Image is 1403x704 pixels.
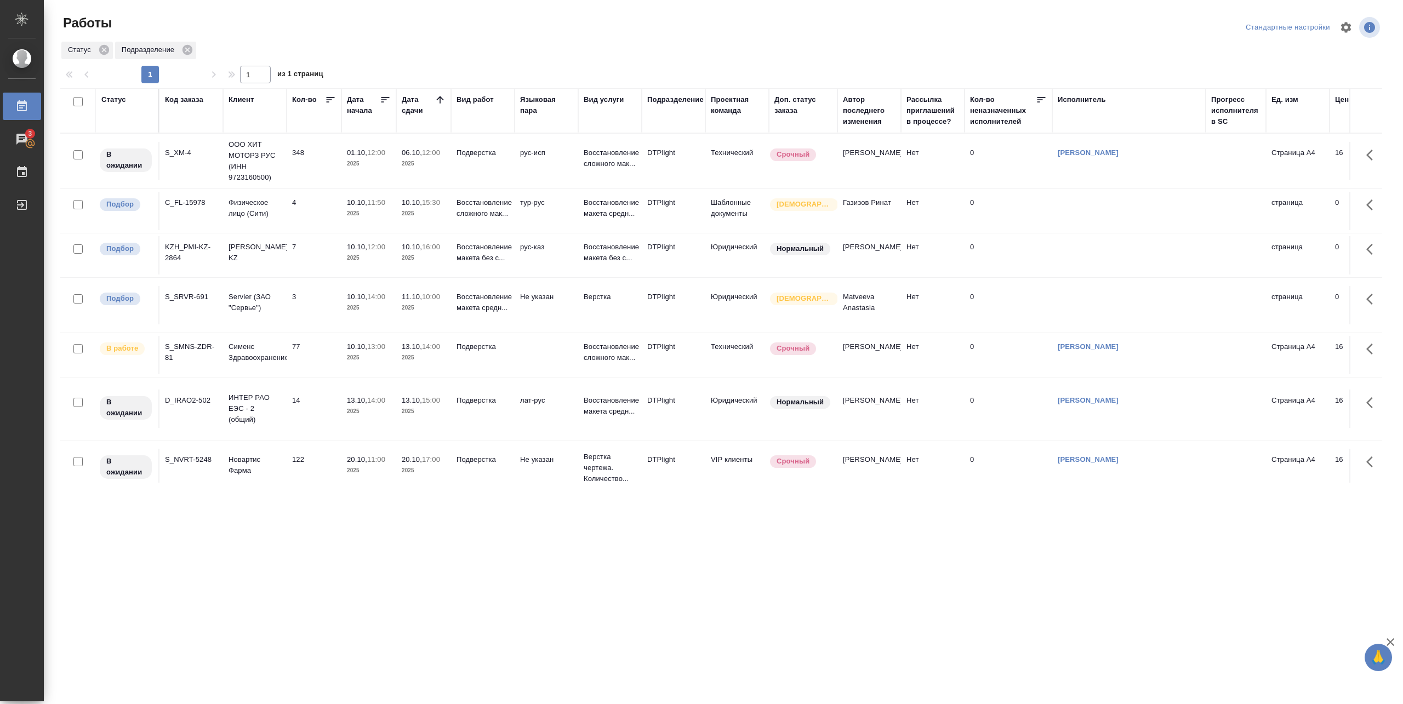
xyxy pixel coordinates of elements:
p: Статус [68,44,95,55]
td: Нет [901,390,965,428]
td: 0 [1330,236,1384,274]
p: 2025 [347,352,391,363]
div: Можно подбирать исполнителей [99,291,153,306]
td: лат-рус [515,390,578,428]
td: 0 [965,142,1052,180]
p: 13.10, [402,396,422,404]
p: 06.10, [402,148,422,157]
td: DTPlight [642,142,705,180]
div: Исполнитель назначен, приступать к работе пока рано [99,454,153,480]
a: [PERSON_NAME] [1058,148,1119,157]
div: S_XM-4 [165,147,218,158]
td: 16 [1330,390,1384,428]
td: Не указан [515,286,578,324]
span: Настроить таблицу [1333,14,1359,41]
p: 14:00 [367,293,385,301]
button: Здесь прячутся важные кнопки [1360,336,1386,362]
a: [PERSON_NAME] [1058,396,1119,404]
td: Нет [901,192,965,230]
div: Прогресс исполнителя в SC [1211,94,1261,127]
p: 2025 [347,465,391,476]
button: 🙏 [1365,644,1392,671]
p: Восстановление сложного мак... [584,147,636,169]
div: KZH_PMI-KZ-2864 [165,242,218,264]
td: [PERSON_NAME] [837,142,901,180]
td: Страница А4 [1266,336,1330,374]
p: 13.10, [402,342,422,351]
td: Шаблонные документы [705,192,769,230]
div: Кол-во [292,94,317,105]
p: 10.10, [402,198,422,207]
p: 2025 [402,302,446,313]
p: Нормальный [777,397,824,408]
td: Нет [901,449,965,487]
td: 77 [287,336,341,374]
div: Ед. изм [1271,94,1298,105]
td: страница [1266,286,1330,324]
p: В ожидании [106,456,145,478]
p: 11:00 [367,455,385,463]
p: 15:00 [422,396,440,404]
td: 4 [287,192,341,230]
td: 14 [287,390,341,428]
p: ООО ХИТ МОТОРЗ РУС (ИНН 9723160500) [229,139,281,183]
div: Дата сдачи [402,94,435,116]
button: Здесь прячутся важные кнопки [1360,142,1386,168]
td: рус-каз [515,236,578,274]
p: В работе [106,343,138,354]
p: 17:00 [422,455,440,463]
p: 12:00 [367,243,385,251]
td: Юридический [705,286,769,324]
div: Вид услуги [584,94,624,105]
td: VIP клиенты [705,449,769,487]
div: Проектная команда [711,94,763,116]
p: 10.10, [347,342,367,351]
p: 13:00 [367,342,385,351]
p: Подбор [106,199,134,210]
p: Восстановление макета средн... [584,197,636,219]
p: 13.10, [347,396,367,404]
span: 3 [21,128,38,139]
span: Работы [60,14,112,32]
p: Подбор [106,293,134,304]
td: [PERSON_NAME] [837,336,901,374]
td: 3 [287,286,341,324]
td: Страница А4 [1266,142,1330,180]
div: Исполнитель назначен, приступать к работе пока рано [99,395,153,421]
td: 0 [965,236,1052,274]
td: DTPlight [642,192,705,230]
p: В ожидании [106,397,145,419]
p: 20.10, [347,455,367,463]
a: [PERSON_NAME] [1058,455,1119,463]
button: Здесь прячутся важные кнопки [1360,192,1386,218]
p: 12:00 [422,148,440,157]
div: C_FL-15978 [165,197,218,208]
p: Физическое лицо (Сити) [229,197,281,219]
p: Подверстка [457,395,509,406]
td: DTPlight [642,390,705,428]
p: Подбор [106,243,134,254]
td: DTPlight [642,236,705,274]
p: Срочный [777,456,809,467]
span: 🙏 [1369,646,1388,669]
p: 11:50 [367,198,385,207]
p: 2025 [402,352,446,363]
div: Цена [1335,94,1353,105]
div: Исполнитель выполняет работу [99,341,153,356]
td: DTPlight [642,449,705,487]
p: Нормальный [777,243,824,254]
td: DTPlight [642,336,705,374]
td: страница [1266,192,1330,230]
div: Статус [101,94,126,105]
div: Рассылка приглашений в процессе? [906,94,959,127]
td: 0 [965,449,1052,487]
td: [PERSON_NAME] [837,390,901,428]
td: 0 [1330,192,1384,230]
p: 2025 [402,406,446,417]
div: D_IRAO2-502 [165,395,218,406]
p: Servier (ЗАО "Сервье") [229,291,281,313]
p: Новартис Фарма [229,454,281,476]
p: В ожидании [106,149,145,171]
p: Подверстка [457,147,509,158]
div: Код заказа [165,94,203,105]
